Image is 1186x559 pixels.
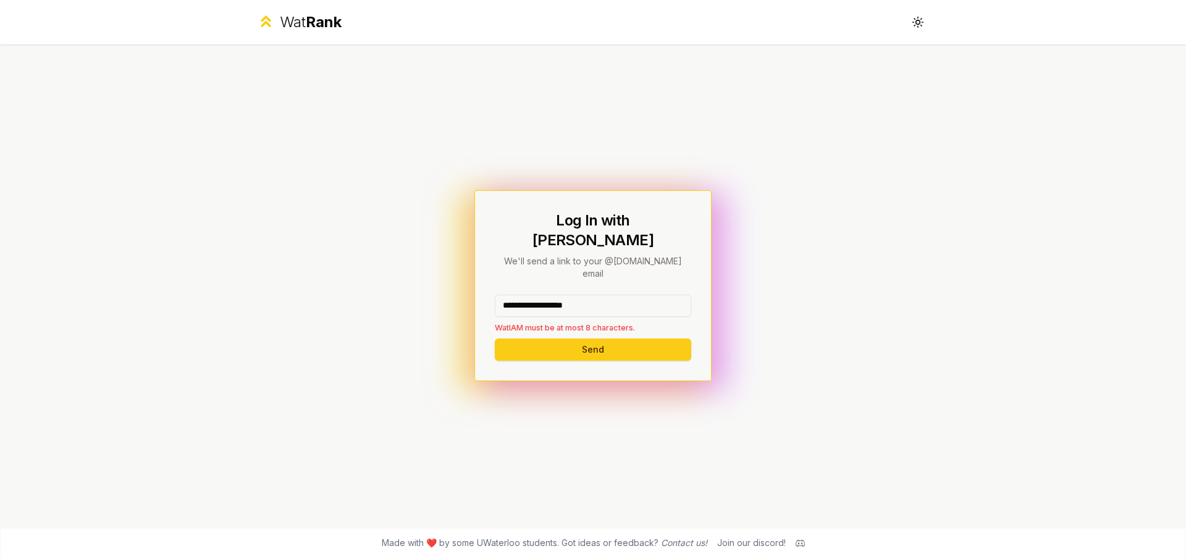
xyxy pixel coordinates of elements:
a: Contact us! [661,537,707,548]
a: WatRank [257,12,342,32]
span: Rank [306,13,342,31]
button: Send [495,338,691,361]
h1: Log In with [PERSON_NAME] [495,211,691,250]
span: Made with ❤️ by some UWaterloo students. Got ideas or feedback? [382,537,707,549]
p: WatIAM must be at most 8 characters. [495,322,691,334]
div: Join our discord! [717,537,786,549]
div: Wat [280,12,342,32]
p: We'll send a link to your @[DOMAIN_NAME] email [495,255,691,280]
